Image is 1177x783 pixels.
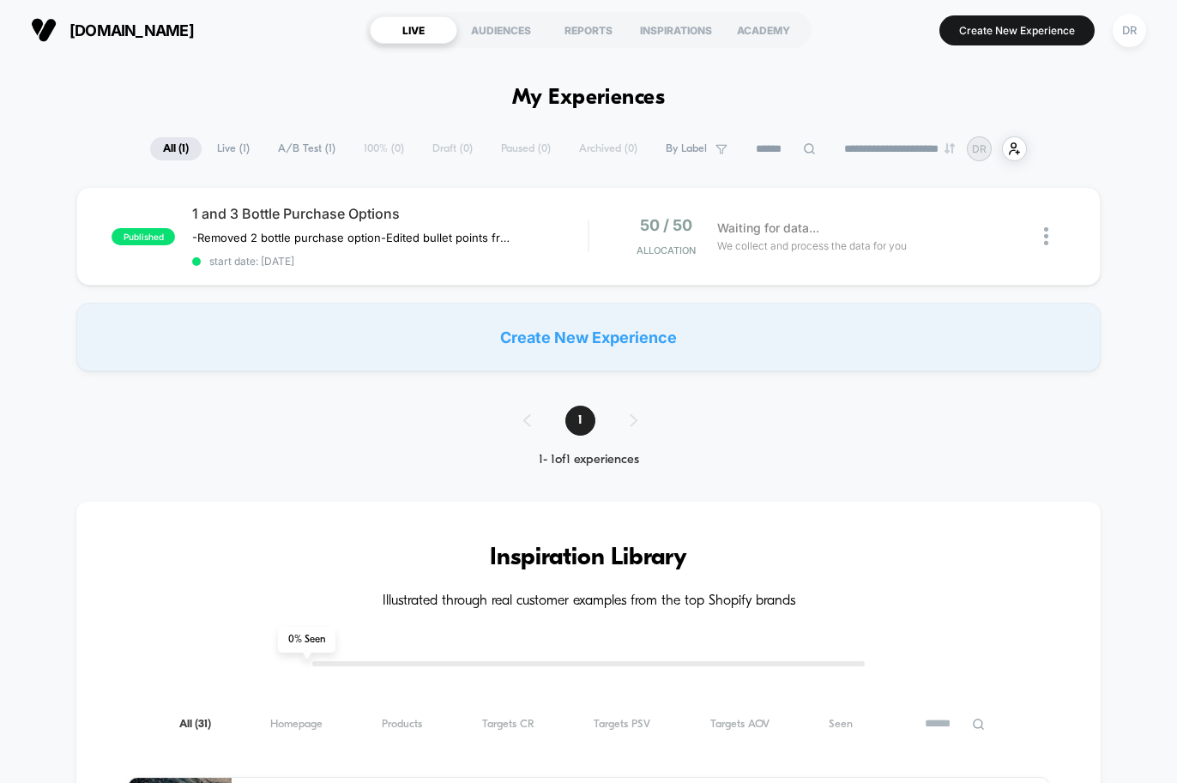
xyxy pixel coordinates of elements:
span: Homepage [270,718,323,731]
h3: Inspiration Library [128,545,1049,572]
button: DR [1108,13,1151,48]
span: start date: [DATE] [192,255,588,268]
span: Targets CR [482,718,534,731]
span: 50 / 50 [640,216,692,234]
span: Targets AOV [710,718,770,731]
div: DR [1113,14,1146,47]
span: Seen [829,718,853,731]
span: By Label [666,142,707,155]
span: Waiting for data... [717,219,819,238]
button: Create New Experience [939,15,1095,45]
div: LIVE [370,16,457,44]
img: Visually logo [31,17,57,43]
div: AUDIENCES [457,16,545,44]
p: DR [972,142,987,155]
span: 1 [565,406,595,436]
span: We collect and process the data for you [717,238,907,254]
button: [DOMAIN_NAME] [26,16,199,44]
span: All [179,718,211,731]
div: INSPIRATIONS [632,16,720,44]
span: A/B Test ( 1 ) [265,137,348,160]
span: -Removed 2 bottle purchase option-Edited bullet points from green checks to black arrowheads-Remo... [192,231,510,244]
span: Products [382,718,422,731]
img: close [1044,227,1048,245]
div: Create New Experience [76,303,1101,371]
span: ( 31 ) [195,719,211,730]
span: 1 and 3 Bottle Purchase Options [192,205,588,222]
div: ACADEMY [720,16,807,44]
h1: My Experiences [512,86,666,111]
div: 1 - 1 of 1 experiences [506,453,672,467]
span: [DOMAIN_NAME] [69,21,194,39]
img: end [945,143,955,154]
span: Allocation [637,244,696,256]
span: published [112,228,175,245]
span: Live ( 1 ) [204,137,263,160]
div: REPORTS [545,16,632,44]
span: 0 % Seen [278,627,335,653]
span: Targets PSV [594,718,650,731]
h4: Illustrated through real customer examples from the top Shopify brands [128,593,1049,610]
span: All ( 1 ) [150,137,202,160]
